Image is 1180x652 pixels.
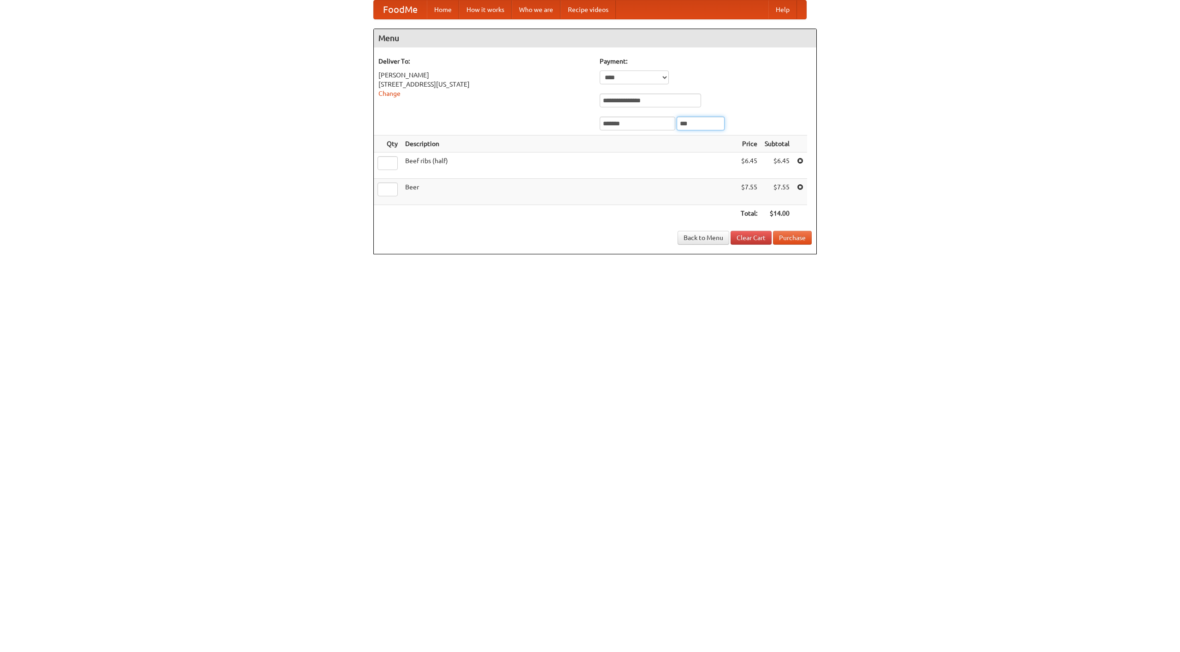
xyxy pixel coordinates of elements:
[378,57,590,66] h5: Deliver To:
[761,135,793,153] th: Subtotal
[731,231,772,245] a: Clear Cart
[678,231,729,245] a: Back to Menu
[378,70,590,80] div: [PERSON_NAME]
[401,179,737,205] td: Beer
[560,0,616,19] a: Recipe videos
[737,179,761,205] td: $7.55
[761,179,793,205] td: $7.55
[401,135,737,153] th: Description
[761,205,793,222] th: $14.00
[427,0,459,19] a: Home
[761,153,793,179] td: $6.45
[374,0,427,19] a: FoodMe
[401,153,737,179] td: Beef ribs (half)
[737,153,761,179] td: $6.45
[374,135,401,153] th: Qty
[600,57,812,66] h5: Payment:
[773,231,812,245] button: Purchase
[737,205,761,222] th: Total:
[512,0,560,19] a: Who we are
[737,135,761,153] th: Price
[459,0,512,19] a: How it works
[378,90,401,97] a: Change
[378,80,590,89] div: [STREET_ADDRESS][US_STATE]
[374,29,816,47] h4: Menu
[768,0,797,19] a: Help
